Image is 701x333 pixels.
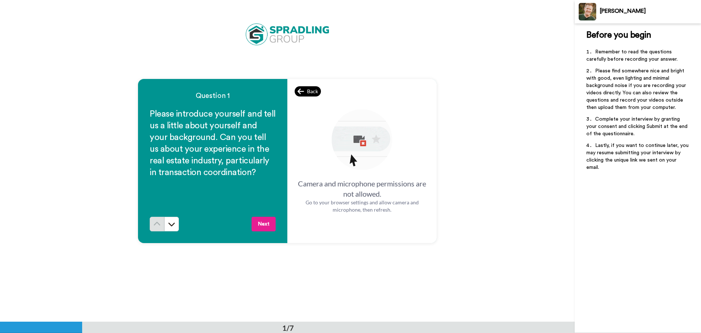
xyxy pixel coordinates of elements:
[307,88,318,95] span: Back
[586,31,651,39] span: Before you begin
[586,143,690,170] span: Lastly, if you want to continue later, you may resume submitting your interview by clicking the u...
[295,86,321,97] div: Back
[252,217,276,231] button: Next
[150,110,277,177] span: Please introduce yourself and tell us a little about yourself and your background. Can you tell u...
[150,91,276,101] h4: Question 1
[330,108,394,173] img: allow-access.gif
[586,117,689,136] span: Complete your interview by granting your consent and clicking Submit at the end of the questionna...
[586,49,678,62] span: Remember to read the questions carefully before recording your answer.
[600,8,701,15] div: [PERSON_NAME]
[295,178,429,199] div: Camera and microphone permissions are not allowed.
[586,68,687,110] span: Please find somewhere nice and bright with good, even lighting and minimal background noise if yo...
[579,3,596,20] img: Profile Image
[306,199,419,213] span: Go to your browser settings and allow camera and microphone, then refresh.
[271,323,306,333] div: 1/7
